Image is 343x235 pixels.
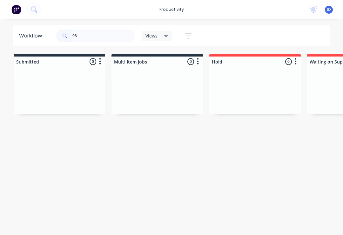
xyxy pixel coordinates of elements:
[11,5,21,14] img: Factory
[145,32,158,39] span: Views
[156,5,187,14] div: productivity
[19,32,45,40] div: Workflow
[72,30,135,42] input: Search for orders...
[327,7,331,12] span: JD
